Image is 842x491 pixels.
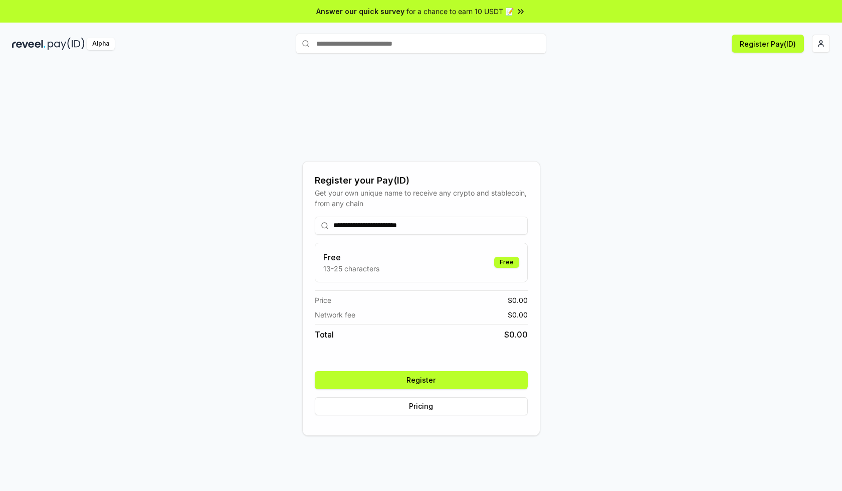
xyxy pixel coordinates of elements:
div: Alpha [87,38,115,50]
button: Register [315,371,528,389]
span: Total [315,329,334,341]
span: for a chance to earn 10 USDT 📝 [406,6,514,17]
span: Network fee [315,309,355,320]
img: reveel_dark [12,38,46,50]
div: Register your Pay(ID) [315,174,528,188]
span: $ 0.00 [508,295,528,305]
span: Price [315,295,331,305]
div: Free [494,257,519,268]
span: $ 0.00 [504,329,528,341]
img: pay_id [48,38,85,50]
button: Register Pay(ID) [732,35,804,53]
p: 13-25 characters [323,263,379,274]
div: Get your own unique name to receive any crypto and stablecoin, from any chain [315,188,528,209]
span: $ 0.00 [508,309,528,320]
h3: Free [323,251,379,263]
button: Pricing [315,397,528,415]
span: Answer our quick survey [316,6,404,17]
